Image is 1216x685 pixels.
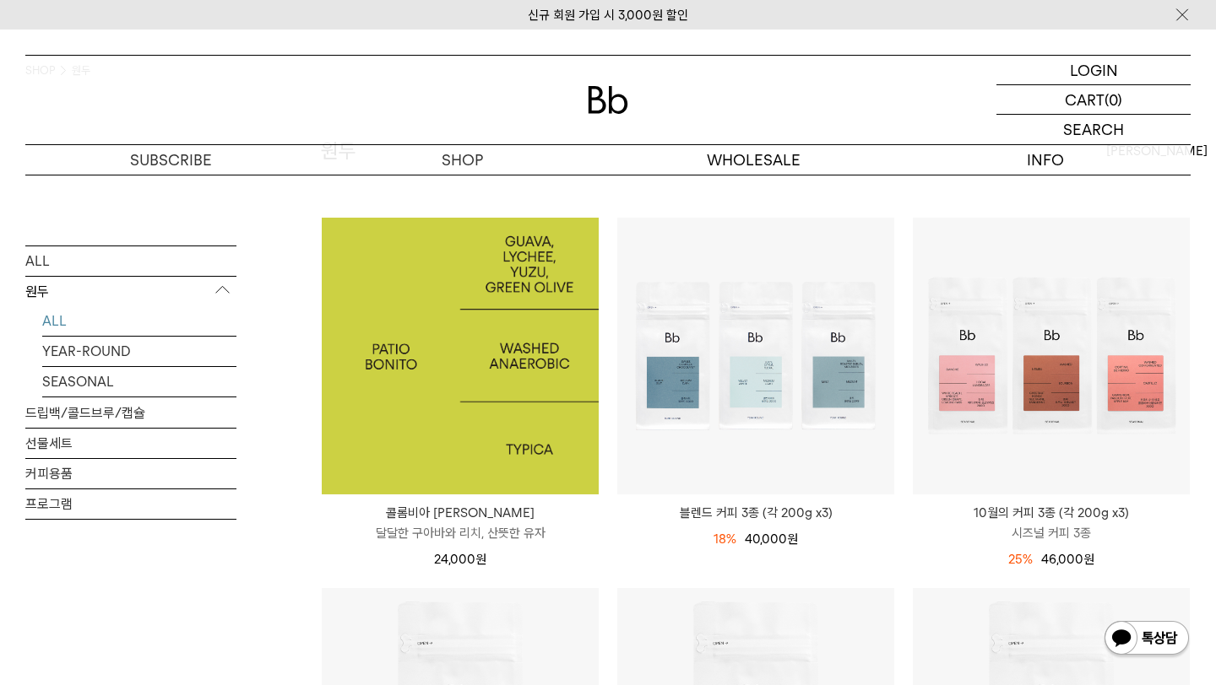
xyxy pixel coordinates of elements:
div: 18% [714,529,736,549]
p: INFO [899,145,1191,175]
a: SEASONAL [42,366,236,396]
p: LOGIN [1070,56,1118,84]
img: 로고 [588,86,628,114]
a: SHOP [317,145,608,175]
span: 46,000 [1041,552,1094,567]
span: 24,000 [434,552,486,567]
div: 25% [1008,549,1033,569]
p: (0) [1105,85,1122,114]
p: 10월의 커피 3종 (각 200g x3) [913,503,1190,523]
p: 시즈널 커피 3종 [913,523,1190,543]
span: 원 [475,552,486,567]
span: 원 [787,531,798,547]
p: SEARCH [1063,115,1124,144]
a: 신규 회원 가입 시 3,000원 할인 [528,8,688,23]
span: 40,000 [745,531,798,547]
img: 블렌드 커피 3종 (각 200g x3) [617,218,894,494]
p: CART [1065,85,1105,114]
a: 커피용품 [25,458,236,488]
span: 원 [1083,552,1094,567]
a: YEAR-ROUND [42,336,236,365]
a: 블렌드 커피 3종 (각 200g x3) [617,503,894,523]
a: 드립백/콜드브루/캡슐 [25,397,236,427]
a: 콜롬비아 [PERSON_NAME] 달달한 구아바와 리치, 산뜻한 유자 [322,503,599,543]
a: ALL [42,305,236,335]
img: 10월의 커피 3종 (각 200g x3) [913,218,1190,494]
p: 달달한 구아바와 리치, 산뜻한 유자 [322,523,599,543]
a: CART (0) [996,85,1191,115]
p: 원두 [25,276,236,306]
a: 선물세트 [25,428,236,457]
a: 콜롬비아 파티오 보니토 [322,218,599,494]
a: SUBSCRIBE [25,145,317,175]
img: 1000001276_add2_03.jpg [322,218,599,494]
a: 프로그램 [25,488,236,518]
img: 카카오톡 채널 1:1 채팅 버튼 [1103,619,1191,660]
a: 10월의 커피 3종 (각 200g x3) 시즈널 커피 3종 [913,503,1190,543]
p: 콜롬비아 [PERSON_NAME] [322,503,599,523]
a: ALL [25,245,236,275]
a: LOGIN [996,56,1191,85]
p: WHOLESALE [608,145,899,175]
